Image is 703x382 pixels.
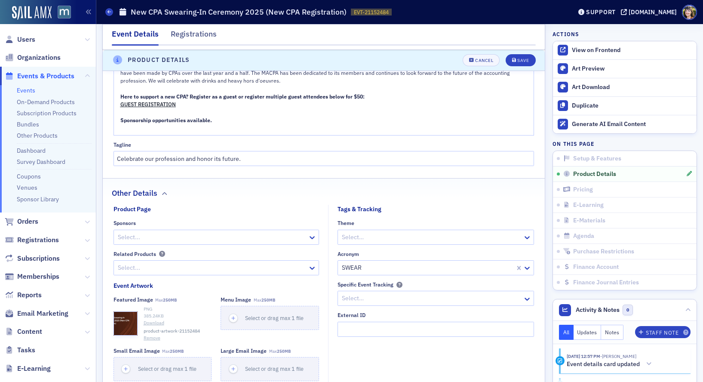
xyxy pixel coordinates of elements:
[5,217,38,226] a: Orders
[131,7,347,17] h1: New CPA Swearing-In Ceremony 2025 (New CPA Registration)
[5,290,42,300] a: Reports
[17,364,51,373] span: E-Learning
[682,5,697,20] span: Profile
[114,296,153,303] div: Featured Image
[5,345,35,355] a: Tasks
[573,232,594,240] span: Agenda
[5,272,59,281] a: Memberships
[506,54,535,66] button: Save
[144,306,212,313] div: PNG
[338,251,359,257] div: Acronym
[277,348,291,354] span: 250MB
[221,348,267,354] div: Large Email Image
[623,305,633,315] span: 0
[170,348,184,354] span: 250MB
[572,102,692,110] div: Duplicate
[338,205,381,214] div: Tags & Tracking
[245,365,304,372] span: Select or drag max 1 file
[517,58,529,63] div: Save
[629,8,677,16] div: [DOMAIN_NAME]
[646,330,678,335] div: Staff Note
[120,117,212,123] span: Sponsorship opportunities available.
[17,217,38,226] span: Orders
[553,30,579,38] h4: Actions
[144,320,212,327] a: Download
[475,58,493,63] div: Cancel
[120,101,176,108] span: GUEST REGISTRATION
[573,279,639,286] span: Finance Journal Entries
[586,8,616,16] div: Support
[112,188,157,199] h2: Other Details
[17,327,42,336] span: Content
[17,173,41,180] a: Coupons
[338,220,354,226] div: Theme
[576,305,620,314] span: Activity & Notes
[120,61,517,84] span: Brought to you by the MACPA Foundation, the swearing-in ceremony will allow newly licensed CPAs t...
[261,297,275,303] span: 250MB
[17,98,75,106] a: On-Demand Products
[17,195,59,203] a: Sponsor Library
[574,325,602,340] button: Updates
[114,220,136,226] div: Sponsors
[114,281,153,290] div: Event Artwork
[572,120,692,128] div: Generate AI Email Content
[221,306,319,330] button: Select or drag max 1 file
[5,35,35,44] a: Users
[573,201,604,209] span: E-Learning
[567,360,655,369] button: Event details card updated
[17,147,46,154] a: Dashboard
[5,235,59,245] a: Registrations
[5,327,42,336] a: Content
[601,325,623,340] button: Notes
[567,353,600,359] time: 8/15/2025 12:57 PM
[5,254,60,263] a: Subscriptions
[17,309,68,318] span: Email Marketing
[171,28,217,44] div: Registrations
[138,365,196,372] span: Select or drag max 1 file
[17,109,77,117] a: Subscription Products
[17,120,39,128] a: Bundles
[621,9,680,15] button: [DOMAIN_NAME]
[338,312,365,318] div: External ID
[17,345,35,355] span: Tasks
[17,35,35,44] span: Users
[553,78,697,96] a: Art Download
[144,328,200,335] span: product-artwork-21152484
[553,96,697,115] button: Duplicate
[354,9,389,16] span: EVT-21152484
[5,364,51,373] a: E-Learning
[114,251,156,257] div: Related Products
[553,60,697,78] a: Art Preview
[221,296,251,303] div: Menu Image
[572,83,692,91] div: Art Download
[559,325,574,340] button: All
[52,6,71,20] a: View Homepage
[245,314,304,321] span: Select or drag max 1 file
[12,6,52,20] img: SailAMX
[573,186,593,194] span: Pricing
[112,28,159,46] div: Event Details
[5,53,61,62] a: Organizations
[572,46,692,54] div: View on Frontend
[463,54,500,66] button: Cancel
[144,335,160,342] button: Remove
[573,263,619,271] span: Finance Account
[17,53,61,62] span: Organizations
[635,326,691,338] button: Staff Note
[163,297,177,303] span: 250MB
[573,155,621,163] span: Setup & Features
[120,35,528,132] div: rdw-editor
[162,348,184,354] span: Max
[144,313,212,320] div: 385.24 KB
[553,115,697,133] button: Generate AI Email Content
[573,248,634,256] span: Purchase Restrictions
[573,170,616,178] span: Product Details
[155,297,177,303] span: Max
[553,140,697,148] h4: On this page
[254,297,275,303] span: Max
[120,93,365,100] span: Here to support a new CPA? Register as a guest or register multiple guest attendees below for $50:
[17,290,42,300] span: Reports
[114,357,212,381] button: Select or drag max 1 file
[114,348,160,354] div: Small Email Image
